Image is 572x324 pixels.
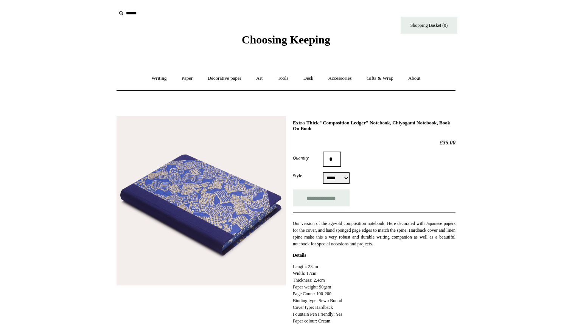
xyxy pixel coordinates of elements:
a: Gifts & Wrap [360,68,400,88]
p: Our version of the age-old composition notebook. Here decorated with Japanese papers for the cove... [293,220,455,247]
label: Style [293,172,323,179]
a: Shopping Basket (0) [401,17,457,34]
a: Art [249,68,269,88]
h1: Extra-Thick "Composition Ledger" Notebook, Chiyogami Notebook, Book On Book [293,120,455,132]
a: Desk [297,68,320,88]
img: Extra-Thick "Composition Ledger" Notebook, Chiyogami Notebook, Book On Book [117,116,286,285]
h2: £35.00 [293,139,455,146]
a: Accessories [322,68,359,88]
label: Quantity [293,155,323,161]
strong: Details [293,253,306,258]
a: Paper [175,68,200,88]
a: About [401,68,427,88]
a: Decorative paper [201,68,248,88]
a: Tools [271,68,295,88]
a: Writing [145,68,174,88]
span: Choosing Keeping [242,33,330,46]
a: Choosing Keeping [242,39,330,45]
